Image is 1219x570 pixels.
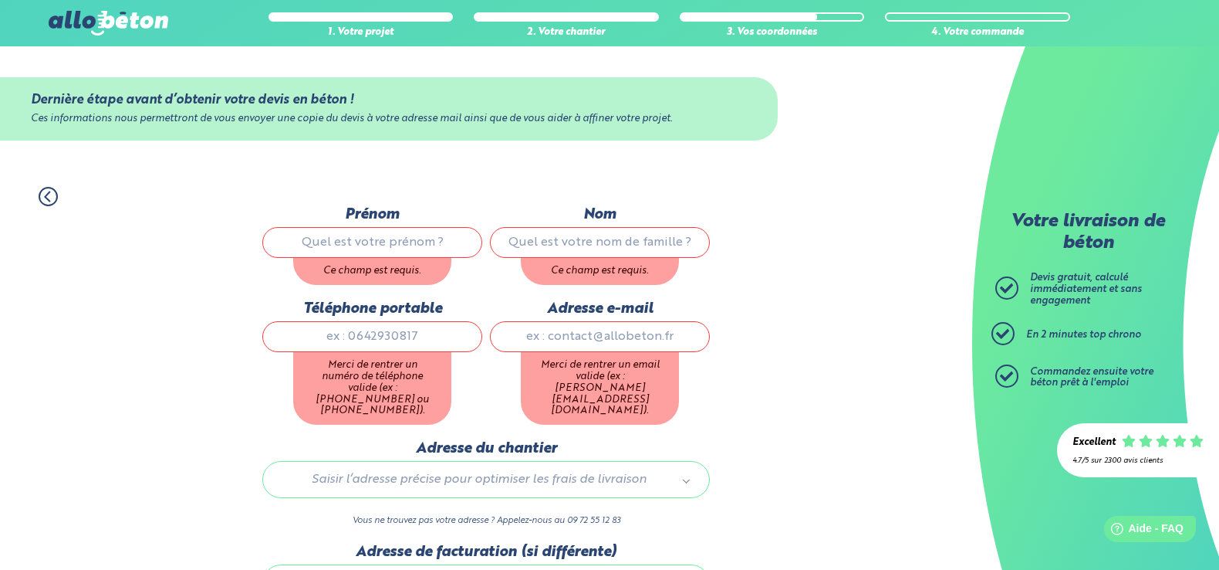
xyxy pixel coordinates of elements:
input: ex : 0642930817 [262,321,482,352]
input: Quel est votre nom de famille ? [490,227,710,258]
label: Nom [490,206,710,223]
div: Merci de rentrer un numéro de téléphone valide (ex : [PHONE_NUMBER] ou [PHONE_NUMBER]). [293,352,451,425]
div: Ces informations nous permettront de vous envoyer une copie du devis à votre adresse mail ainsi q... [31,114,746,125]
div: 3. Vos coordonnées [680,27,865,39]
div: Ce champ est requis. [521,258,679,285]
label: Téléphone portable [262,300,482,317]
iframe: Help widget launcher [1082,510,1202,553]
img: allobéton [49,11,167,36]
div: Dernière étape avant d’obtenir votre devis en béton ! [31,93,746,107]
div: 2. Votre chantier [474,27,659,39]
label: Adresse du chantier [262,440,710,457]
label: Prénom [262,206,482,223]
label: Adresse e-mail [490,300,710,317]
span: Saisir l’adresse précise pour optimiser les frais de livraison [285,470,674,490]
div: 4. Votre commande [885,27,1070,39]
p: Vous ne trouvez pas votre adresse ? Appelez-nous au 09 72 55 12 83 [262,514,710,528]
div: Ce champ est requis. [293,258,451,285]
div: 1. Votre projet [268,27,454,39]
div: Merci de rentrer un email valide (ex : [PERSON_NAME][EMAIL_ADDRESS][DOMAIN_NAME]). [521,352,679,425]
input: Quel est votre prénom ? [262,227,482,258]
a: Saisir l’adresse précise pour optimiser les frais de livraison [279,470,694,490]
input: ex : contact@allobeton.fr [490,321,710,352]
